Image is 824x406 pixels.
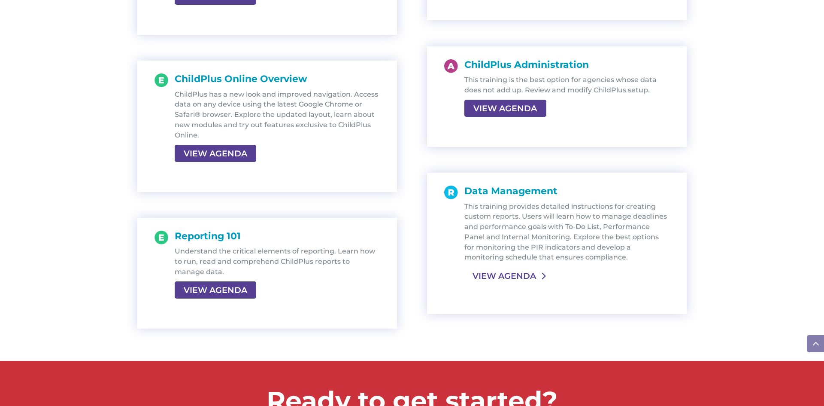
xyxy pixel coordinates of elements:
[464,201,669,263] p: This training provides detailed instructions for creating custom reports. Users will learn how to...
[464,185,557,197] span: Data Management
[175,281,256,299] a: VIEW AGENDA
[175,73,307,85] span: ChildPlus Online Overview
[464,75,669,95] p: This training is the best option for agencies whose data does not add up. Review and modify Child...
[175,246,380,277] p: Understand the critical elements of reporting. Learn how to run, read and comprehend ChildPlus re...
[175,89,380,140] p: ChildPlus has a new look and improved navigation. Access data on any device using the latest Goog...
[464,100,546,117] a: VIEW AGENDA
[175,230,241,242] span: Reporting 101
[175,145,256,162] a: VIEW AGENDA
[464,268,544,284] a: VIEW AGENDA
[464,59,589,70] span: ChildPlus Administration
